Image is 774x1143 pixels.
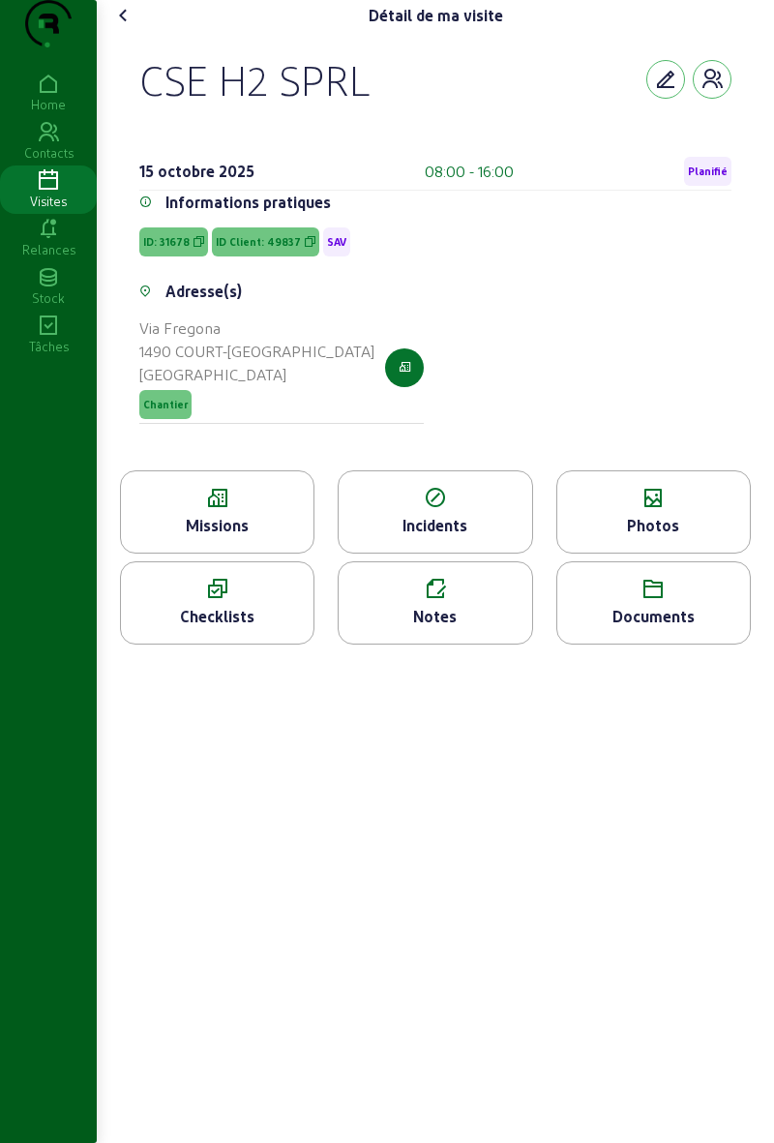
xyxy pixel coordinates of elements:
div: Informations pratiques [165,191,331,214]
div: CSE H2 SPRL [139,54,371,105]
span: Planifié [688,165,728,178]
div: 08:00 - 16:00 [425,160,514,183]
div: Via Fregona [139,316,374,340]
div: Adresse(s) [165,280,242,303]
div: Notes [339,605,531,628]
div: Checklists [121,605,313,628]
div: Détail de ma visite [369,4,503,27]
div: Incidents [339,514,531,537]
span: ID: 31678 [143,235,190,249]
span: ID Client: 49837 [216,235,301,249]
div: Documents [557,605,750,628]
div: [GEOGRAPHIC_DATA] [139,363,374,386]
span: SAV [327,235,346,249]
div: 1490 COURT-[GEOGRAPHIC_DATA] [139,340,374,363]
div: Photos [557,514,750,537]
div: Missions [121,514,313,537]
div: 15 octobre 2025 [139,160,254,183]
span: Chantier [143,398,188,411]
